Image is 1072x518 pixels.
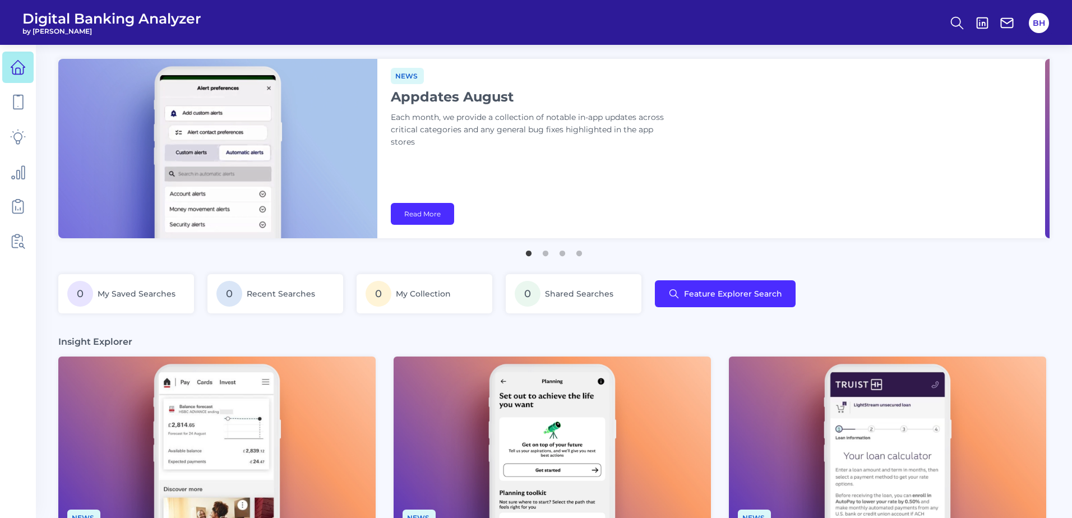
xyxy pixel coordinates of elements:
span: Digital Banking Analyzer [22,10,201,27]
span: My Saved Searches [98,289,175,299]
span: 0 [67,281,93,307]
span: Shared Searches [545,289,613,299]
a: 0My Saved Searches [58,274,194,313]
span: Feature Explorer Search [684,289,782,298]
button: 3 [557,245,568,256]
span: My Collection [396,289,451,299]
a: 0Recent Searches [207,274,343,313]
span: 0 [366,281,391,307]
h1: Appdates August [391,89,671,105]
p: Each month, we provide a collection of notable in-app updates across critical categories and any ... [391,112,671,149]
a: 0My Collection [357,274,492,313]
button: 2 [540,245,551,256]
a: News [391,70,424,81]
span: 0 [515,281,540,307]
button: Feature Explorer Search [655,280,796,307]
button: 4 [574,245,585,256]
a: 0Shared Searches [506,274,641,313]
span: Recent Searches [247,289,315,299]
span: by [PERSON_NAME] [22,27,201,35]
span: News [391,68,424,84]
span: 0 [216,281,242,307]
h3: Insight Explorer [58,336,132,348]
img: bannerImg [58,59,377,238]
a: Read More [391,203,454,225]
button: 1 [523,245,534,256]
button: BH [1029,13,1049,33]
